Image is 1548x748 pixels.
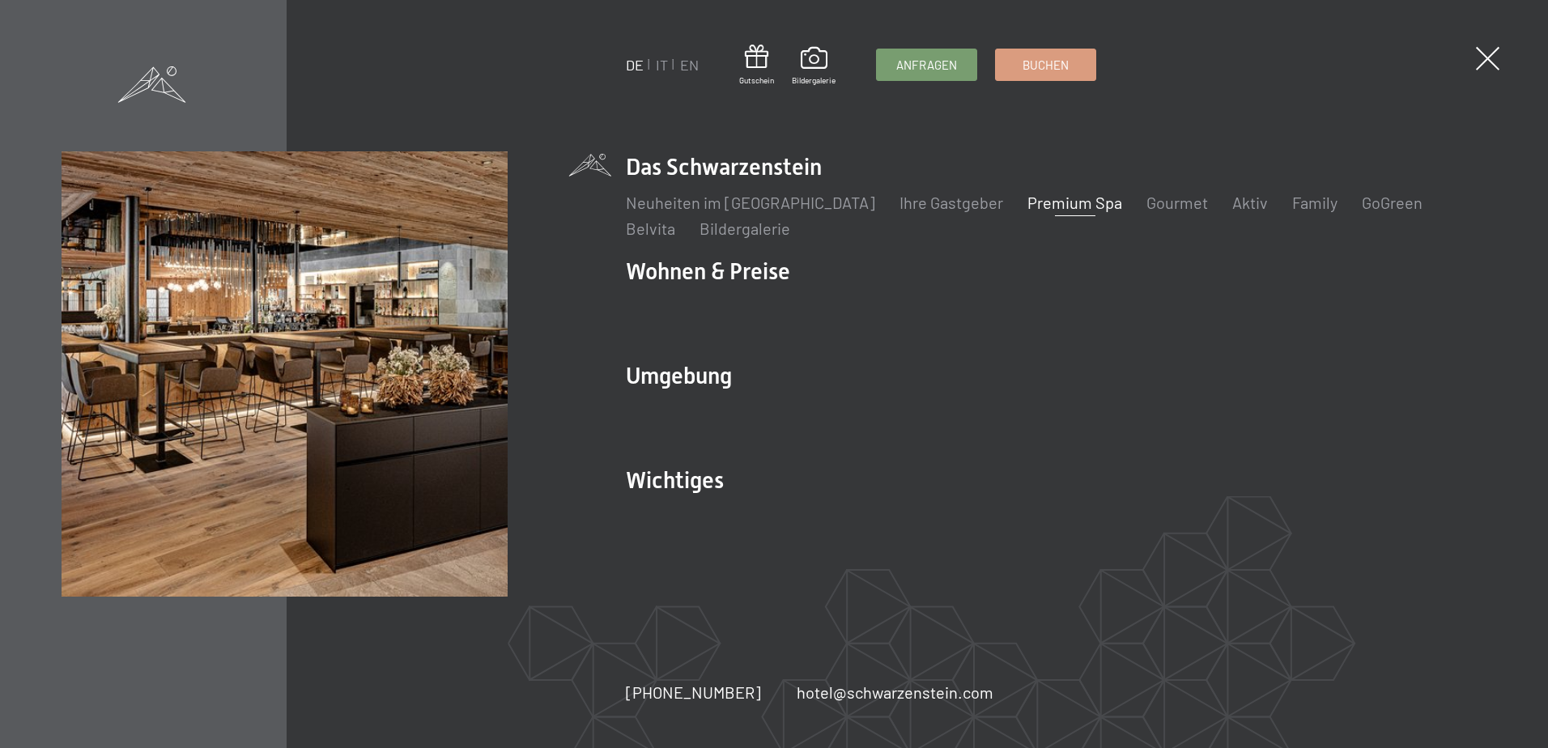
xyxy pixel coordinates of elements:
a: Bildergalerie [792,47,836,86]
a: IT [656,56,668,74]
a: Neuheiten im [GEOGRAPHIC_DATA] [626,193,875,212]
img: Ein Wellness-Urlaub in Südtirol – 7.700 m² Spa, 10 Saunen [62,151,508,597]
a: Anfragen [877,49,976,80]
span: Gutschein [739,74,774,86]
a: hotel@schwarzenstein.com [797,681,993,703]
a: Ihre Gastgeber [899,193,1003,212]
a: EN [680,56,699,74]
span: Bildergalerie [792,74,836,86]
a: Family [1292,193,1337,212]
a: Bildergalerie [700,219,790,238]
a: Gutschein [739,45,774,86]
a: Aktiv [1232,193,1268,212]
span: Anfragen [896,57,957,74]
span: [PHONE_NUMBER] [626,682,761,702]
a: DE [626,56,644,74]
a: Premium Spa [1027,193,1122,212]
a: GoGreen [1362,193,1423,212]
a: Gourmet [1146,193,1208,212]
a: Belvita [626,219,675,238]
a: [PHONE_NUMBER] [626,681,761,703]
a: Buchen [996,49,1095,80]
span: Buchen [1023,57,1069,74]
